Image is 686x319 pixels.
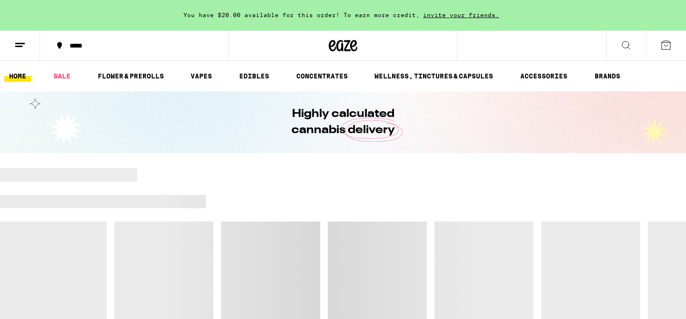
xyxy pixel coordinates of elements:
[264,106,422,138] h1: Highly calculated cannabis delivery
[590,70,625,82] a: BRANDS
[515,70,572,82] a: ACCESSORIES
[93,70,169,82] a: FLOWER & PREROLLS
[186,70,217,82] a: VAPES
[370,70,498,82] a: WELLNESS, TINCTURES & CAPSULES
[183,12,420,18] span: You have $20.00 available for this order! To earn more credit,
[4,70,31,82] a: HOME
[292,70,353,82] a: CONCENTRATES
[234,70,274,82] a: EDIBLES
[420,12,503,18] span: invite your friends.
[49,70,75,82] a: SALE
